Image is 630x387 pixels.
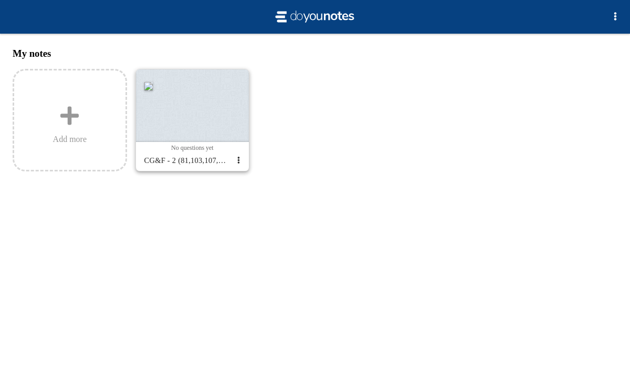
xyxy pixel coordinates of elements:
[171,144,214,151] span: No questions yet
[135,69,250,171] a: No questions yetCG&F - 2 (81,103,107,122)
[605,6,626,27] button: Options
[140,152,233,169] div: CG&F - 2 (81,103,107,122)
[13,48,617,59] h3: My notes
[273,8,357,25] img: svg+xml;base64,PHN2ZyB2aWV3Qm94PSItMiAtMiAyMCA0IiB4bWxucz0iaHR0cDovL3d3dy53My5vcmcvMjAwMC9zdmciPj...
[53,135,87,144] span: Add more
